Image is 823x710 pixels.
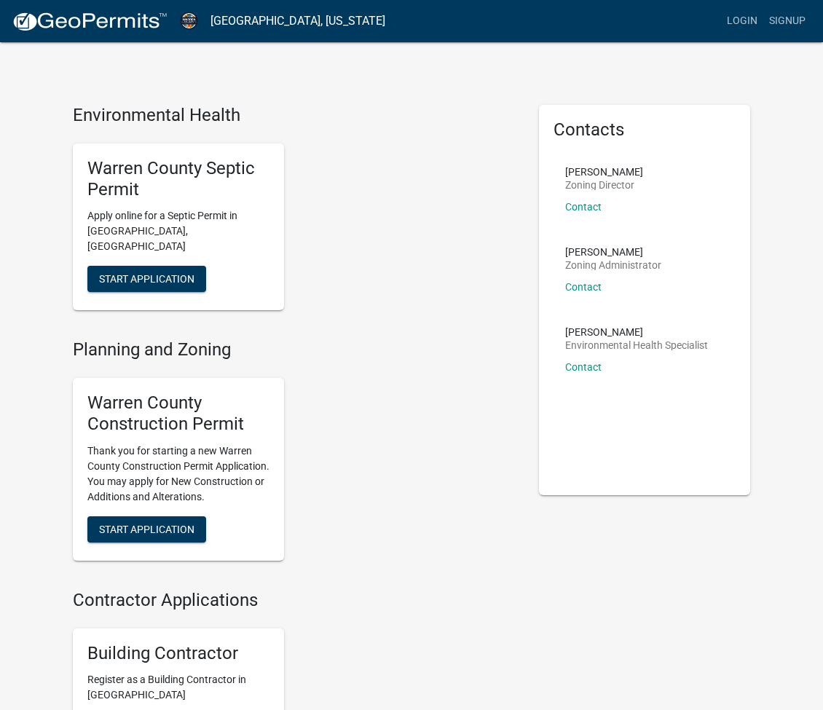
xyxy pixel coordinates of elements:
[565,201,602,213] a: Contact
[554,119,736,141] h5: Contacts
[565,167,643,177] p: [PERSON_NAME]
[763,7,811,35] a: Signup
[179,11,199,31] img: Warren County, Iowa
[87,516,206,543] button: Start Application
[99,273,194,285] span: Start Application
[87,266,206,292] button: Start Application
[565,180,643,190] p: Zoning Director
[73,339,517,360] h4: Planning and Zoning
[565,327,708,337] p: [PERSON_NAME]
[99,523,194,535] span: Start Application
[87,393,269,435] h5: Warren County Construction Permit
[565,361,602,373] a: Contact
[87,158,269,200] h5: Warren County Septic Permit
[565,247,661,257] p: [PERSON_NAME]
[87,643,269,664] h5: Building Contractor
[210,9,385,33] a: [GEOGRAPHIC_DATA], [US_STATE]
[73,590,517,611] h4: Contractor Applications
[87,672,269,703] p: Register as a Building Contractor in [GEOGRAPHIC_DATA]
[87,208,269,254] p: Apply online for a Septic Permit in [GEOGRAPHIC_DATA], [GEOGRAPHIC_DATA]
[565,281,602,293] a: Contact
[721,7,763,35] a: Login
[73,105,517,126] h4: Environmental Health
[565,260,661,270] p: Zoning Administrator
[87,443,269,505] p: Thank you for starting a new Warren County Construction Permit Application. You may apply for New...
[565,340,708,350] p: Environmental Health Specialist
